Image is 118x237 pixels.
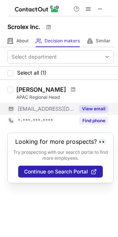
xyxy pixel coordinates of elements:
[79,105,108,113] button: Reveal Button
[7,22,40,31] h1: Scrolex Inc.
[18,166,103,178] button: Continue on Search Portal
[24,169,88,175] span: Continue on Search Portal
[96,38,111,44] span: Similar
[16,38,29,44] span: About
[16,86,66,93] div: [PERSON_NAME]
[13,149,108,161] p: Try prospecting with our search portal to find more employees.
[79,117,108,124] button: Reveal Button
[15,4,59,13] img: ContactOut v5.3.10
[16,94,114,101] div: APAC Regional Head
[18,105,75,112] span: [EMAIL_ADDRESS][DOMAIN_NAME]
[17,70,46,76] span: Select all (1)
[15,138,106,145] header: Looking for more prospects? 👀
[45,38,80,44] span: Decision makers
[12,53,57,61] div: Select department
